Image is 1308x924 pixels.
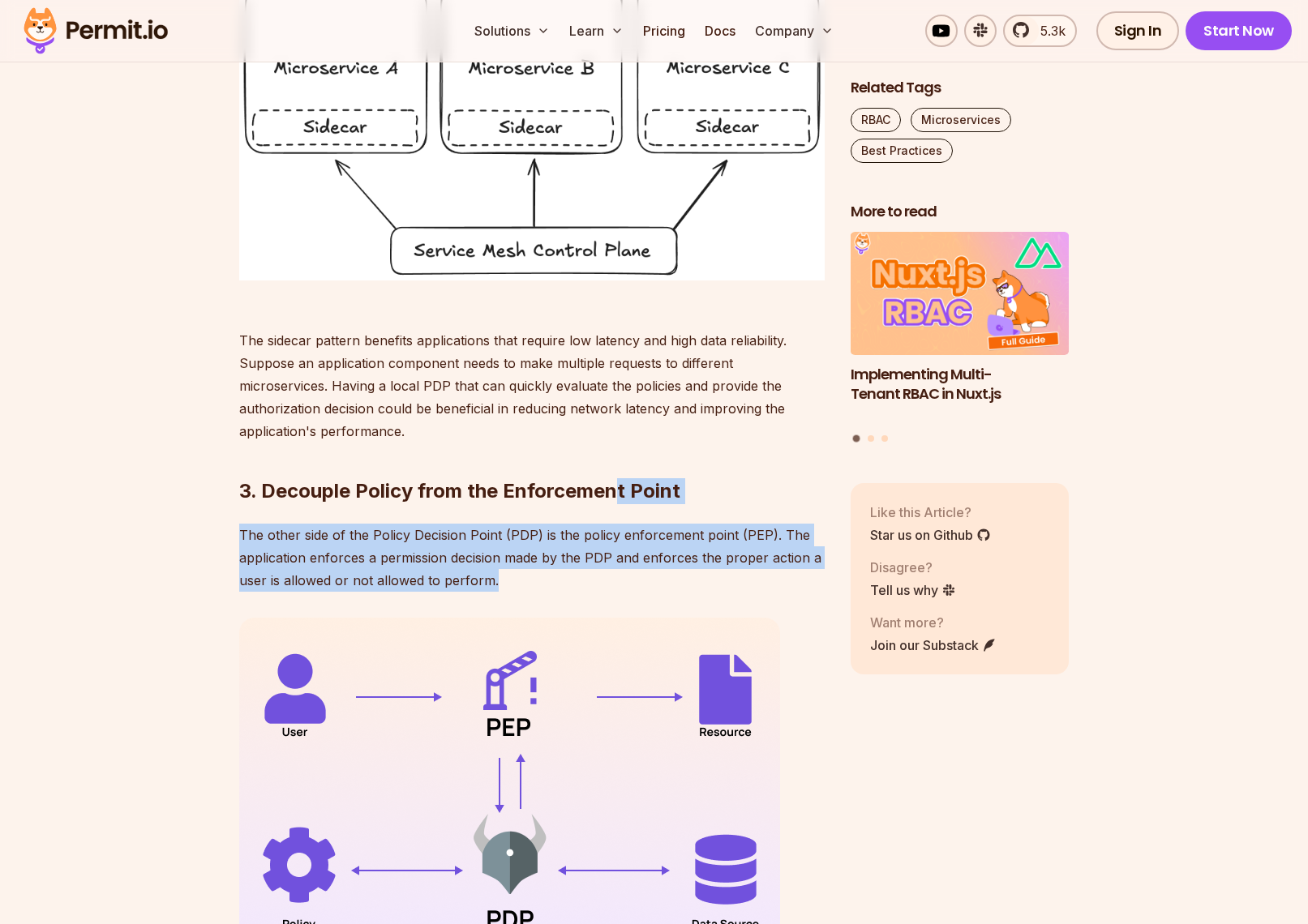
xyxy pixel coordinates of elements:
[870,612,997,631] p: Want more?
[851,232,1070,444] div: Posts
[698,15,742,47] a: Docs
[239,306,825,443] p: The sidecar pattern benefits applications that require low latency and high data reliability. Sup...
[853,434,860,442] button: Go to slide 1
[16,3,175,58] img: Permit logo
[870,502,991,521] p: Like this Article?
[870,524,991,544] a: Star us on Github
[1031,21,1066,41] span: 5.3k
[851,202,1070,222] h2: More to read
[1003,15,1077,47] a: 5.3k
[748,15,840,47] button: Company
[851,108,901,132] a: RBAC
[1186,11,1292,50] a: Start Now
[870,557,956,576] p: Disagree?
[851,232,1070,425] a: Implementing Multi-Tenant RBAC in Nuxt.jsImplementing Multi-Tenant RBAC in Nuxt.js
[870,635,997,654] a: Join our Substack
[1096,11,1180,50] a: Sign In
[637,15,692,47] a: Pricing
[881,434,888,441] button: Go to slide 3
[851,232,1070,355] img: Implementing Multi-Tenant RBAC in Nuxt.js
[239,524,825,592] p: The other side of the Policy Decision Point (PDP) is the policy enforcement point (PEP). The appl...
[851,139,953,163] a: Best Practices
[868,434,874,441] button: Go to slide 2
[851,78,1070,98] h2: Related Tags
[239,413,825,504] h2: 3. Decouple Policy from the Enforcement Point
[870,580,956,599] a: Tell us why
[851,232,1070,425] li: 1 of 3
[468,15,556,47] button: Solutions
[563,15,630,47] button: Learn
[851,364,1070,404] h3: Implementing Multi-Tenant RBAC in Nuxt.js
[911,108,1011,132] a: Microservices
